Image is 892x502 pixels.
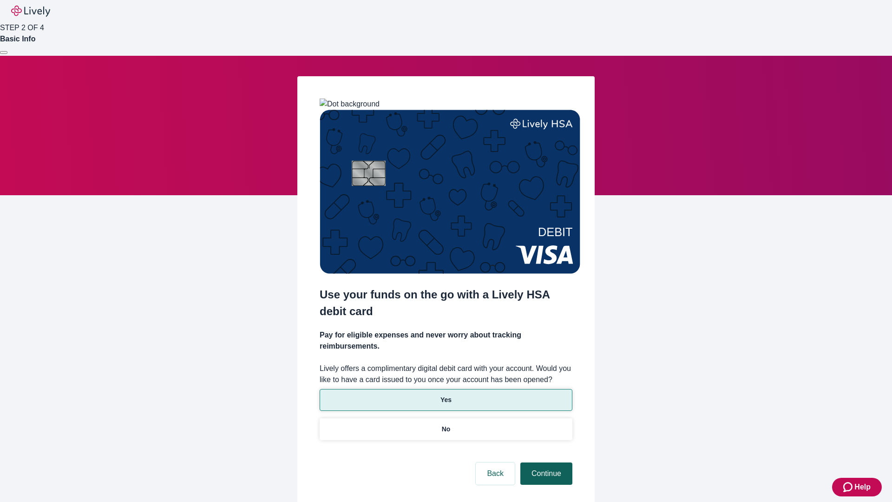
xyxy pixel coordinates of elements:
[320,389,572,411] button: Yes
[440,395,452,405] p: Yes
[832,478,882,496] button: Zendesk support iconHelp
[320,286,572,320] h2: Use your funds on the go with a Lively HSA debit card
[520,462,572,485] button: Continue
[320,418,572,440] button: No
[476,462,515,485] button: Back
[442,424,451,434] p: No
[320,330,572,352] h4: Pay for eligible expenses and never worry about tracking reimbursements.
[843,482,854,493] svg: Zendesk support icon
[320,99,380,110] img: Dot background
[320,110,580,274] img: Debit card
[320,363,572,385] label: Lively offers a complimentary digital debit card with your account. Would you like to have a card...
[11,6,50,17] img: Lively
[854,482,871,493] span: Help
